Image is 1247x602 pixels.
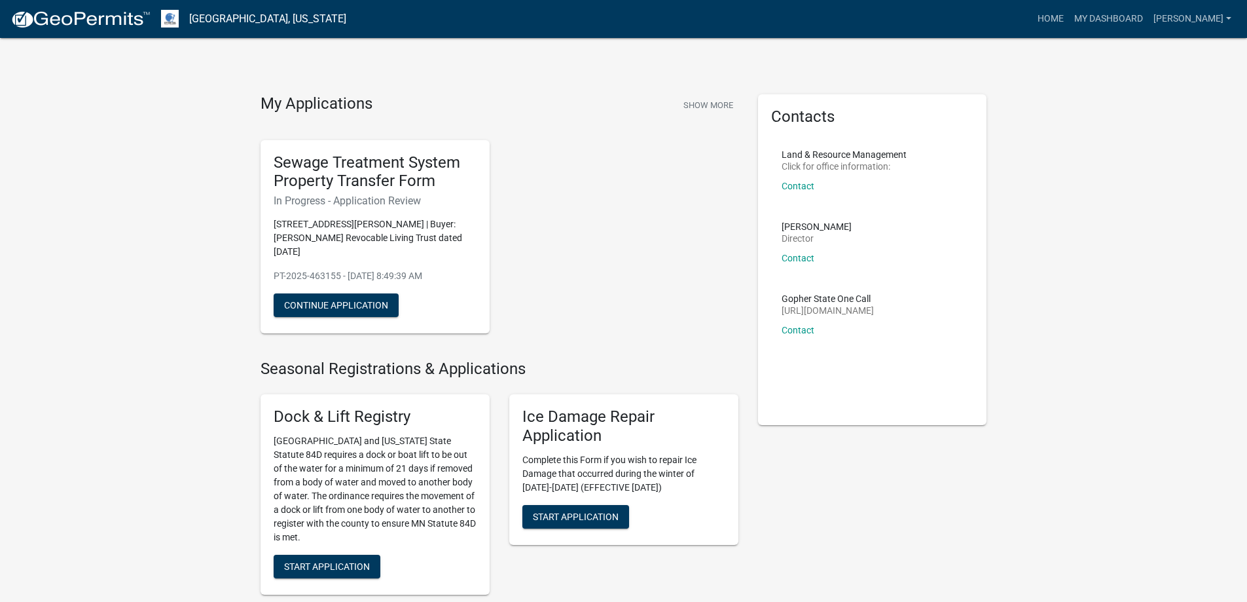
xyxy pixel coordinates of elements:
[533,511,619,521] span: Start Application
[284,561,370,571] span: Start Application
[161,10,179,28] img: Otter Tail County, Minnesota
[782,253,814,263] a: Contact
[522,407,725,445] h5: Ice Damage Repair Application
[782,222,852,231] p: [PERSON_NAME]
[678,94,738,116] button: Show More
[274,407,477,426] h5: Dock & Lift Registry
[274,555,380,578] button: Start Application
[771,107,974,126] h5: Contacts
[522,505,629,529] button: Start Application
[782,234,852,243] p: Director
[274,195,477,207] h6: In Progress - Application Review
[782,162,907,171] p: Click for office information:
[274,269,477,283] p: PT-2025-463155 - [DATE] 8:49:39 AM
[274,217,477,259] p: [STREET_ADDRESS][PERSON_NAME] | Buyer: [PERSON_NAME] Revocable Living Trust dated [DATE]
[261,360,738,379] h4: Seasonal Registrations & Applications
[782,150,907,159] p: Land & Resource Management
[782,325,814,335] a: Contact
[1148,7,1237,31] a: [PERSON_NAME]
[274,434,477,544] p: [GEOGRAPHIC_DATA] and [US_STATE] State Statute 84D requires a dock or boat lift to be out of the ...
[1032,7,1069,31] a: Home
[274,293,399,317] button: Continue Application
[274,153,477,191] h5: Sewage Treatment System Property Transfer Form
[782,294,874,303] p: Gopher State One Call
[189,8,346,30] a: [GEOGRAPHIC_DATA], [US_STATE]
[522,453,725,495] p: Complete this Form if you wish to repair Ice Damage that occurred during the winter of [DATE]-[DA...
[261,94,372,114] h4: My Applications
[782,181,814,191] a: Contact
[1069,7,1148,31] a: My Dashboard
[782,306,874,315] p: [URL][DOMAIN_NAME]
